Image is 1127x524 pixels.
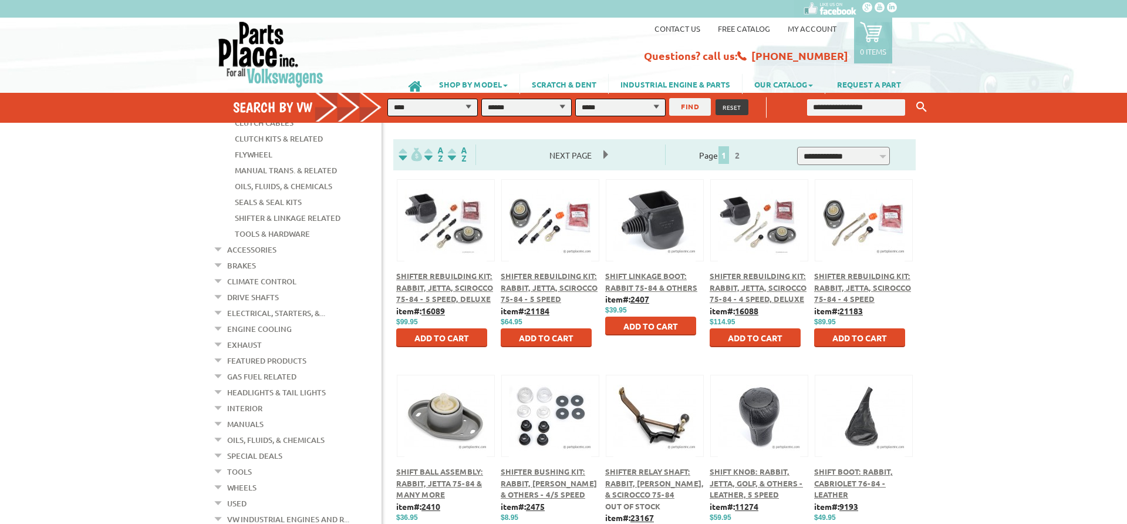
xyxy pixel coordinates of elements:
[399,147,422,161] img: filterpricelow.svg
[519,332,573,343] span: Add to Cart
[710,318,735,326] span: $114.95
[227,369,296,384] a: Gas Fuel Related
[501,466,597,499] a: Shifter Bushing Kit: Rabbit, [PERSON_NAME] & Others - 4/5 Speed
[814,305,863,316] b: item#:
[735,305,758,316] u: 16088
[227,401,262,416] a: Interior
[669,98,711,116] button: FIND
[227,496,247,511] a: Used
[501,305,549,316] b: item#:
[609,74,742,94] a: INDUSTRIAL ENGINE & PARTS
[235,210,340,226] a: Shifter & Linkage Related
[623,321,678,331] span: Add to Cart
[227,274,296,289] a: Climate Control
[501,271,598,304] a: Shifter Rebuilding Kit: Rabbit, Jetta, Scirocco 75-84 - 5 Speed
[235,163,337,178] a: Manual Trans. & Related
[396,466,483,499] span: Shift Ball Assembly: Rabbit, Jetta 75-84 & many more
[605,466,704,499] a: Shifter Relay Shaft: Rabbit, [PERSON_NAME], & Scirocco 75-84
[227,337,262,352] a: Exhaust
[235,194,302,210] a: Seals & Seal Kits
[839,501,858,512] u: 9193
[710,305,758,316] b: item#:
[710,271,807,304] a: Shifter Rebuilding Kit: Rabbit, Jetta, Scirocco 75-84 - 4 Speed, Deluxe
[718,23,770,33] a: Free Catalog
[605,317,696,335] button: Add to Cart
[630,512,654,523] u: 23167
[839,305,863,316] u: 21183
[710,466,803,499] a: Shift Knob: Rabbit, Jetta, Golf, & Others - Leather, 5 speed
[227,416,264,432] a: Manuals
[501,513,518,522] span: $8.95
[235,226,310,241] a: Tools & Hardware
[814,513,836,522] span: $49.95
[825,74,913,94] a: REQUEST A PART
[710,513,731,522] span: $59.95
[235,147,272,162] a: Flywheel
[235,131,323,146] a: Clutch Kits & Related
[446,147,469,161] img: Sort by Sales Rank
[396,513,418,522] span: $36.95
[654,23,700,33] a: Contact us
[227,290,279,305] a: Drive Shafts
[913,98,930,117] button: Keyword Search
[421,501,440,512] u: 2410
[396,328,487,347] button: Add to Cart
[814,318,836,326] span: $89.95
[716,99,748,115] button: RESET
[860,46,886,56] p: 0 items
[235,115,293,130] a: Clutch Cables
[710,328,801,347] button: Add to Cart
[605,294,649,304] b: item#:
[732,150,743,160] a: 2
[421,305,445,316] u: 16089
[735,501,758,512] u: 11274
[814,271,911,304] a: Shifter Rebuilding Kit: Rabbit, Jetta, Scirocco 75-84 - 4 Speed
[227,258,256,273] a: Brakes
[788,23,836,33] a: My Account
[227,432,325,448] a: Oils, Fluids, & Chemicals
[538,146,603,164] span: Next Page
[605,271,697,293] a: Shift Linkage Boot: Rabbit 75-84 & Others
[718,146,729,164] span: 1
[227,480,257,495] a: Wheels
[723,103,741,112] span: RESET
[743,74,825,94] a: OUR CATALOG
[710,501,758,512] b: item#:
[217,21,325,88] img: Parts Place Inc!
[538,150,603,160] a: Next Page
[814,328,905,347] button: Add to Cart
[605,512,654,523] b: item#:
[414,332,469,343] span: Add to Cart
[427,74,519,94] a: SHOP BY MODEL
[227,385,326,400] a: Headlights & Tail Lights
[814,466,893,499] a: Shift Boot: Rabbit, Cabriolet 76-84 - Leather
[501,328,592,347] button: Add to Cart
[227,448,282,463] a: Special Deals
[605,306,627,314] span: $39.95
[396,271,493,304] a: Shifter Rebuilding Kit: Rabbit, Jetta, Scirocco 75-84 - 5 Speed, Deluxe
[396,501,440,512] b: item#:
[396,318,418,326] span: $99.95
[854,18,892,63] a: 0 items
[605,501,660,511] span: Out of stock
[227,464,252,479] a: Tools
[814,501,858,512] b: item#:
[526,501,545,512] u: 2475
[728,332,782,343] span: Add to Cart
[832,332,887,343] span: Add to Cart
[227,321,292,337] a: Engine Cooling
[422,147,446,161] img: Sort by Headline
[630,294,649,304] u: 2407
[520,74,608,94] a: SCRATCH & DENT
[526,305,549,316] u: 21184
[227,353,306,368] a: Featured Products
[501,318,522,326] span: $64.95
